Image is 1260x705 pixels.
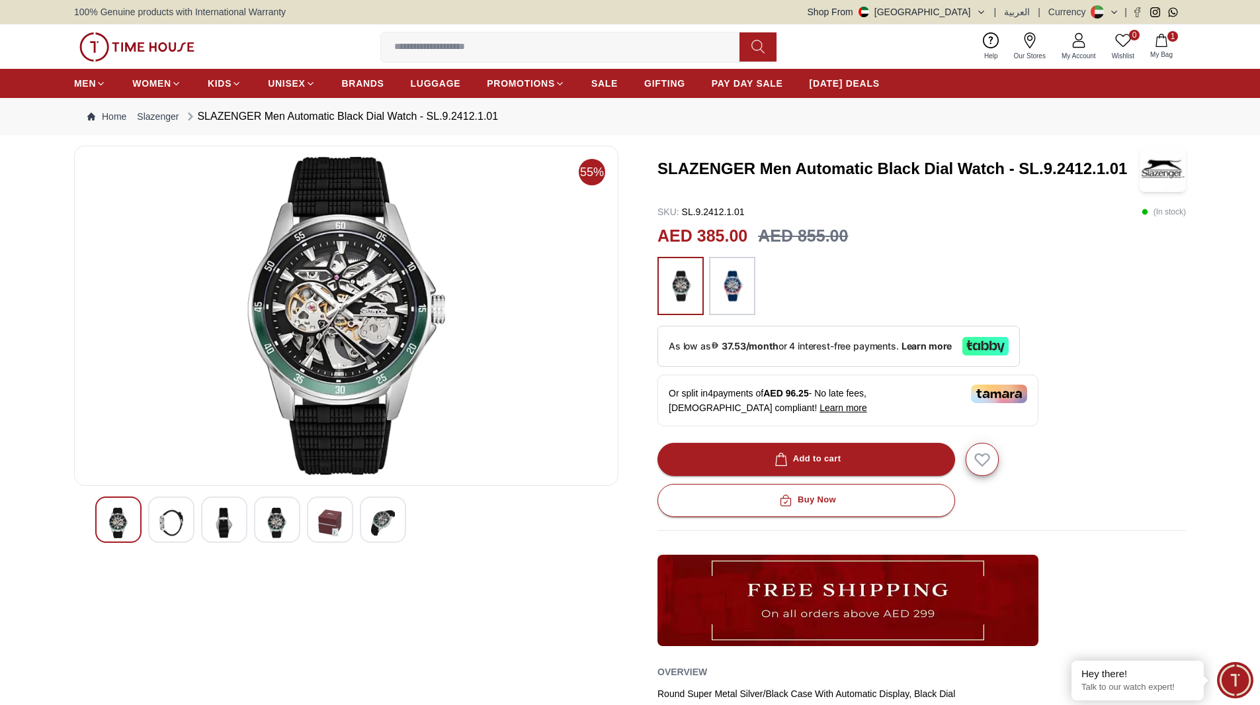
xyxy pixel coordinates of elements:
span: AED 96.25 [763,388,808,399]
img: SLAZENGER Men Automatic Black Dial Watch - SL.9.2412.1.01 [1140,146,1186,192]
span: SALE [591,77,618,90]
a: Instagram [1150,7,1160,17]
span: My Account [1056,51,1101,61]
span: GIFTING [644,77,685,90]
span: Learn more [819,402,867,413]
a: [DATE] DEALS [810,71,880,95]
button: 1My Bag [1142,31,1181,62]
span: My Bag [1145,50,1178,60]
img: United Arab Emirates [859,7,869,17]
button: Add to cart [657,443,955,476]
img: SLAZENGER Men's Automatic Black Dial Watch - SL.9.2412.1.01 [159,508,183,538]
span: BRANDS [342,77,384,90]
a: PROMOTIONS [487,71,565,95]
span: PROMOTIONS [487,77,555,90]
span: | [994,5,997,19]
img: SLAZENGER Men's Automatic Black Dial Watch - SL.9.2412.1.01 [212,508,236,538]
img: Tamara [971,385,1027,403]
span: WOMEN [132,77,171,90]
span: UNISEX [268,77,305,90]
a: GIFTING [644,71,685,95]
span: PAY DAY SALE [712,77,783,90]
span: KIDS [208,77,231,90]
h2: AED 385.00 [657,224,747,249]
span: Our Stores [1009,51,1051,61]
a: WOMEN [132,71,181,95]
img: ... [664,263,697,308]
a: Slazenger [137,110,179,123]
a: Our Stores [1006,30,1054,64]
h2: Overview [657,662,707,682]
span: 100% Genuine products with International Warranty [74,5,286,19]
div: Add to cart [772,451,841,467]
img: ... [79,32,194,62]
div: Or split in 4 payments of - No late fees, [DEMOGRAPHIC_DATA] compliant! [657,375,1038,426]
a: Whatsapp [1168,7,1178,17]
div: Hey there! [1081,667,1194,681]
img: SLAZENGER Men's Automatic Black Dial Watch - SL.9.2412.1.01 [318,508,342,538]
a: BRANDS [342,71,384,95]
span: 0 [1129,30,1140,40]
span: SKU : [657,207,679,217]
a: 0Wishlist [1104,30,1142,64]
span: [DATE] DEALS [810,77,880,90]
a: UNISEX [268,71,315,95]
img: SLAZENGER Men's Automatic Black Dial Watch - SL.9.2412.1.01 [371,508,395,538]
span: MEN [74,77,96,90]
a: PAY DAY SALE [712,71,783,95]
span: 1 [1167,31,1178,42]
button: العربية [1004,5,1030,19]
span: | [1038,5,1040,19]
a: MEN [74,71,106,95]
div: Currency [1048,5,1091,19]
div: Buy Now [777,493,836,508]
a: Facebook [1132,7,1142,17]
a: KIDS [208,71,241,95]
img: ... [657,555,1038,646]
h3: SLAZENGER Men Automatic Black Dial Watch - SL.9.2412.1.01 [657,158,1140,179]
div: Round Super Metal Silver/Black Case With Automatic Display, Black Dial [657,687,1186,700]
img: ... [716,263,749,308]
a: LUGGAGE [411,71,461,95]
img: SLAZENGER Men's Automatic Black Dial Watch - SL.9.2412.1.01 [85,157,607,475]
img: SLAZENGER Men's Automatic Black Dial Watch - SL.9.2412.1.01 [265,508,289,538]
a: Home [87,110,126,123]
span: | [1124,5,1127,19]
p: Talk to our watch expert! [1081,682,1194,693]
button: Shop From[GEOGRAPHIC_DATA] [808,5,986,19]
span: Help [979,51,1003,61]
div: SLAZENGER Men Automatic Black Dial Watch - SL.9.2412.1.01 [184,109,498,124]
div: Chat Widget [1217,662,1253,698]
a: Help [976,30,1006,64]
nav: Breadcrumb [74,98,1186,135]
p: SL.9.2412.1.01 [657,205,745,218]
span: 55% [579,159,605,185]
h3: AED 855.00 [758,224,848,249]
img: SLAZENGER Men's Automatic Black Dial Watch - SL.9.2412.1.01 [106,508,130,538]
span: LUGGAGE [411,77,461,90]
span: Wishlist [1107,51,1140,61]
button: Buy Now [657,484,955,517]
p: ( In stock ) [1142,205,1186,218]
a: SALE [591,71,618,95]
